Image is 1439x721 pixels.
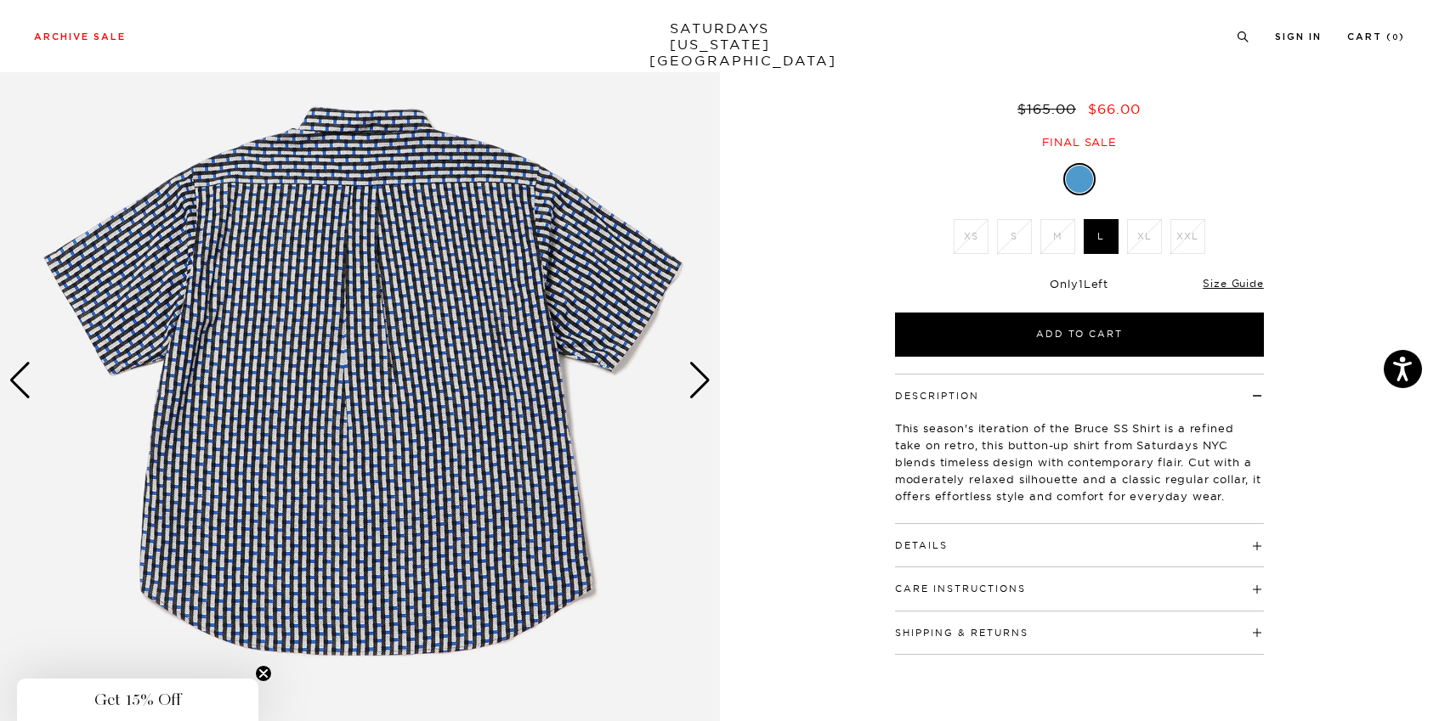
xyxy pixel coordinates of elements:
[649,20,790,69] a: SATURDAYS[US_STATE][GEOGRAPHIC_DATA]
[255,665,272,682] button: Close teaser
[17,679,258,721] div: Get 15% OffClose teaser
[94,690,181,710] span: Get 15% Off
[34,32,126,42] a: Archive Sale
[1084,219,1119,254] label: L
[1275,32,1322,42] a: Sign In
[1347,32,1405,42] a: Cart (0)
[895,584,1026,594] button: Care Instructions
[895,628,1028,638] button: Shipping & Returns
[895,277,1264,291] div: Only Left
[1203,277,1263,290] a: Size Guide
[892,135,1266,149] div: Final sale
[895,391,979,401] button: Description
[8,362,31,399] div: Previous slide
[1017,100,1083,117] del: $165.00
[1079,277,1084,290] span: 1
[895,541,948,550] button: Details
[688,362,711,399] div: Next slide
[895,420,1264,504] p: This season's iteration of the Bruce SS Shirt is a refined take on retro, this button-up shirt fr...
[1088,100,1141,117] span: $66.00
[1392,34,1399,42] small: 0
[895,313,1264,357] button: Add to Cart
